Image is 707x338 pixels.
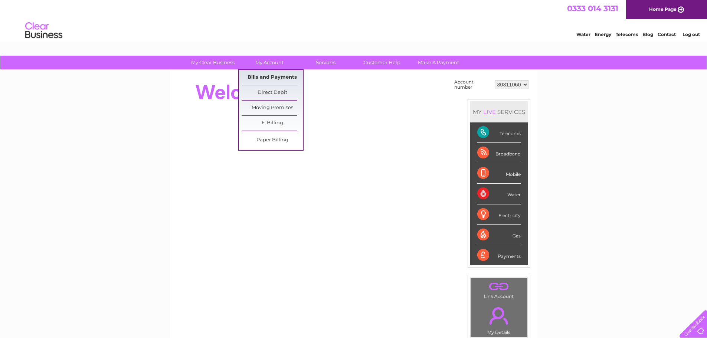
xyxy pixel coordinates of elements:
a: . [472,303,526,329]
div: LIVE [482,108,497,115]
a: Telecoms [616,32,638,37]
a: My Clear Business [182,56,243,69]
a: Log out [683,32,700,37]
div: Mobile [477,163,521,184]
td: Link Account [470,278,528,301]
a: 0333 014 3131 [567,4,618,13]
a: My Account [239,56,300,69]
a: Moving Premises [242,101,303,115]
div: Water [477,184,521,204]
a: Services [295,56,356,69]
a: Paper Billing [242,133,303,148]
a: Make A Payment [408,56,469,69]
a: E-Billing [242,116,303,131]
a: Water [576,32,590,37]
div: Broadband [477,143,521,163]
a: Bills and Payments [242,70,303,85]
div: Telecoms [477,122,521,143]
a: Contact [658,32,676,37]
a: Direct Debit [242,85,303,100]
a: . [472,280,526,293]
a: Customer Help [351,56,413,69]
div: Clear Business is a trading name of Verastar Limited (registered in [GEOGRAPHIC_DATA] No. 3667643... [179,4,529,36]
div: Payments [477,245,521,265]
a: Energy [595,32,611,37]
img: logo.png [25,19,63,42]
td: My Details [470,301,528,337]
div: Gas [477,225,521,245]
div: Electricity [477,204,521,225]
div: MY SERVICES [470,101,528,122]
a: Blog [642,32,653,37]
td: Account number [452,78,493,92]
